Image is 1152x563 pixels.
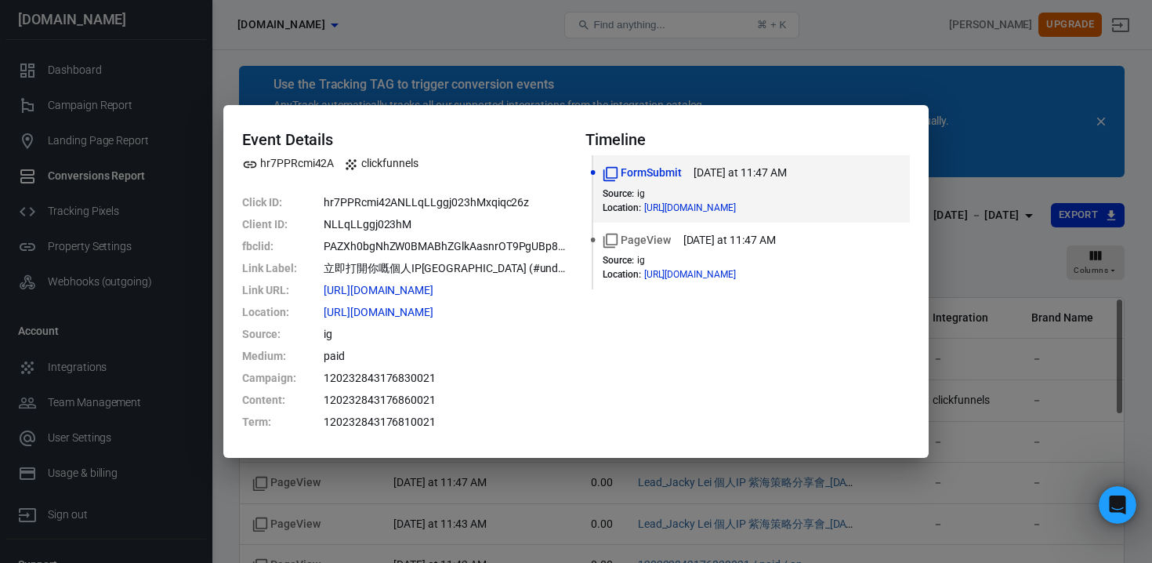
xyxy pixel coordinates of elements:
[324,257,567,279] dd: 立即打開你嘅個人IP紫海市場 (#undefined-389)
[242,411,321,433] dt: Term :
[324,191,567,213] dd: hr7PPRcmi42ANLLqLLggj023hMxqiqc26z
[603,232,671,249] span: Standard event name
[324,285,462,296] span: https://www.zuoip.co/ip1753679070195?fbclid=PAZXh0bgNhZW0BMABhZGlkAasnrOT9PgUBp8GLYEeZbxItNy_0shS...
[242,155,334,172] span: Property
[242,323,321,345] dt: Source :
[242,213,321,235] dt: Client ID :
[242,367,321,389] dt: Campaign :
[324,213,567,235] dd: NLLqLLggj023hM
[644,270,764,279] span: https://www.zuoip.co/ip1753679070195?fbclid=PAZXh0bgNhZW0BMABhZGlkAasnrOT9PgUBp8GLYEeZbxItNy_0shS...
[637,255,645,266] span: ig
[637,188,645,199] span: ig
[242,235,321,257] dt: fbclid :
[343,155,418,172] span: Integration
[324,345,567,367] dd: paid
[324,301,567,323] dd: https://www.zuoip.co/ip1753679070195?fbclid=PAZXh0bgNhZW0BMABhZGlkAasnrOT9PgUBp8GLYEeZbxItNy_0shS...
[242,279,321,301] dt: Link URL :
[603,165,681,181] span: Standard event name
[603,202,641,213] dt: Location :
[585,130,910,149] h4: Timeline
[1099,486,1136,524] iframe: Intercom live chat
[242,345,321,367] dt: Medium :
[242,389,321,411] dt: Content :
[324,389,567,411] dd: 120232843176860021
[324,323,567,345] dd: ig
[324,307,462,318] span: https://www.zuoip.co/ip1753679070195?fbclid=PAZXh0bgNhZW0BMABhZGlkAasnrOT9PgUBp8GLYEeZbxItNy_0shS...
[324,279,567,301] dd: https://www.zuoip.co/ip1753679070195?fbclid=PAZXh0bgNhZW0BMABhZGlkAasnrOT9PgUBp8GLYEeZbxItNy_0shS...
[242,130,567,149] h4: Event Details
[644,203,764,212] span: https://www.zuoip.co/ip1753679070195?fbclid=PAZXh0bgNhZW0BMABhZGlkAasnrOT9PgUBp8GLYEeZbxItNy_0shS...
[242,257,321,279] dt: Link Label :
[324,411,567,433] dd: 120232843176810021
[242,301,321,323] dt: Location :
[683,232,776,249] time: 2025-09-15T11:47:32+08:00
[324,367,567,389] dd: 120232843176830021
[603,188,634,199] dt: Source :
[324,235,567,257] dd: PAZXh0bgNhZW0BMABhZGlkAasnrOT9PgUBp8GLYEeZbxItNy_0shSTjSKnLxswrnFZgBoqRmC_5c31xBUjD3_9ytUA5kPj_ae...
[242,191,321,213] dt: Click ID :
[603,255,634,266] dt: Source :
[603,269,641,280] dt: Location :
[694,165,786,181] time: 2025-09-15T11:47:57+08:00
